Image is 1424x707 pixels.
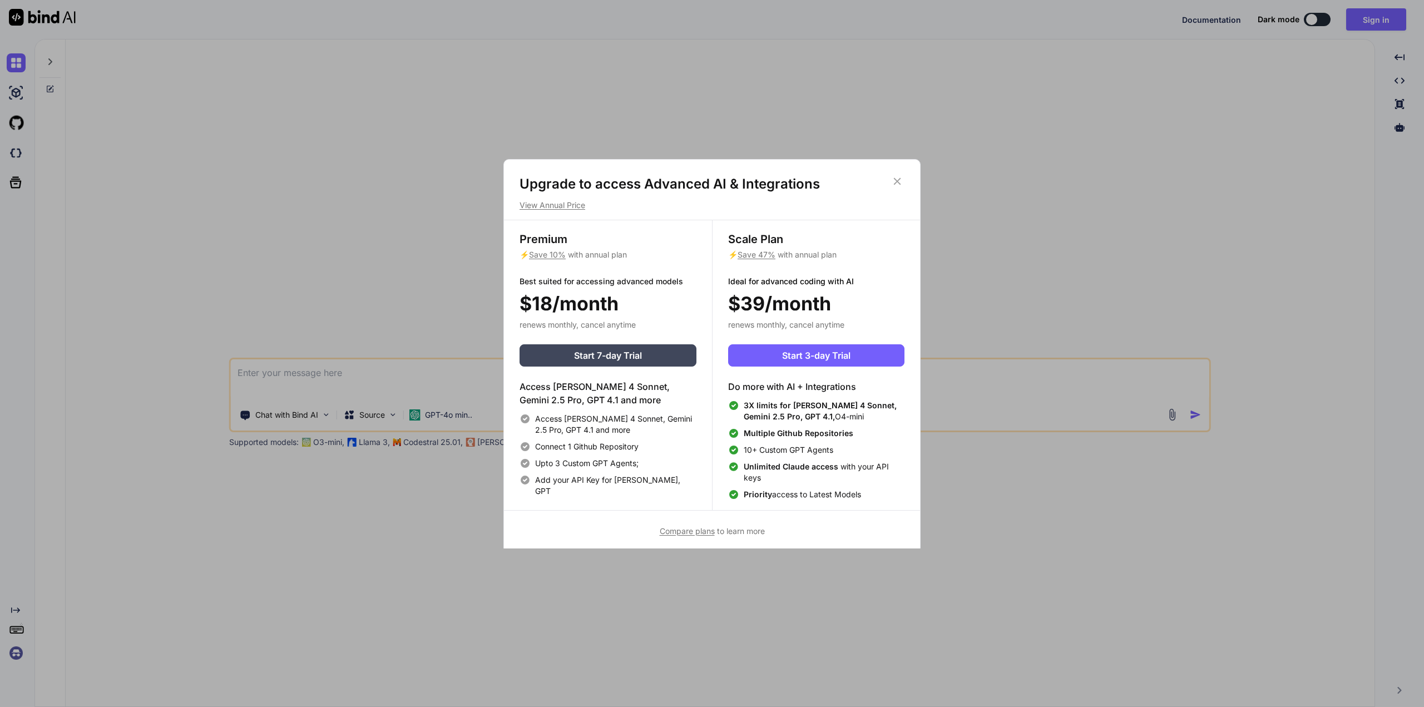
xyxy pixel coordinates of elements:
h4: Do more with AI + Integrations [728,380,904,393]
span: $39/month [728,289,831,318]
span: with your API keys [744,461,904,483]
button: Start 7-day Trial [520,344,696,367]
span: Add your API Key for [PERSON_NAME], GPT [535,474,696,497]
p: Ideal for advanced coding with AI [728,276,904,287]
span: Save 47% [738,250,775,259]
h3: Scale Plan [728,231,904,247]
span: Upto 3 Custom GPT Agents; [535,458,639,469]
span: to learn more [660,526,765,536]
p: Best suited for accessing advanced models [520,276,696,287]
span: Priority [744,490,772,499]
span: 3X limits for [PERSON_NAME] 4 Sonnet, Gemini 2.5 Pro, GPT 4.1, [744,401,897,421]
span: $18/month [520,289,619,318]
span: Start 3-day Trial [782,349,851,362]
span: Access [PERSON_NAME] 4 Sonnet, Gemini 2.5 Pro, GPT 4.1 and more [535,413,696,436]
p: View Annual Price [520,200,904,211]
h1: Upgrade to access Advanced AI & Integrations [520,175,904,193]
span: Unlimited Claude access [744,462,840,471]
h3: Premium [520,231,696,247]
span: Save 10% [529,250,566,259]
span: 10+ Custom GPT Agents [744,444,833,456]
span: O4-mini [744,400,904,422]
span: Start 7-day Trial [574,349,642,362]
span: Compare plans [660,526,715,536]
span: Connect 1 Github Repository [535,441,639,452]
p: ⚡ with annual plan [728,249,904,260]
span: renews monthly, cancel anytime [520,320,636,329]
button: Start 3-day Trial [728,344,904,367]
span: renews monthly, cancel anytime [728,320,844,329]
span: access to Latest Models [744,489,861,500]
p: ⚡ with annual plan [520,249,696,260]
h4: Access [PERSON_NAME] 4 Sonnet, Gemini 2.5 Pro, GPT 4.1 and more [520,380,696,407]
span: Multiple Github Repositories [744,428,853,438]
